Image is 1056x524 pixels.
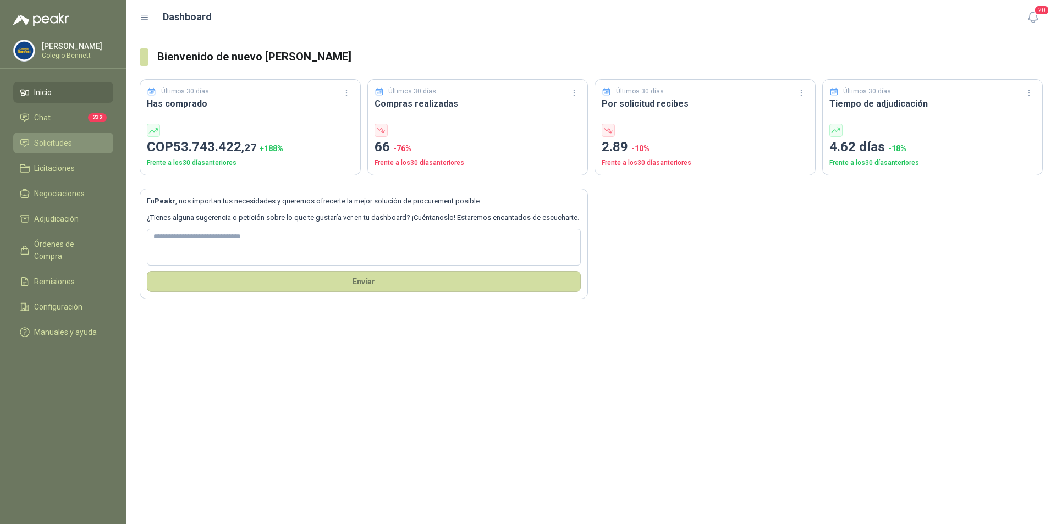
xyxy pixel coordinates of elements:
[42,52,111,59] p: Colegio Bennett
[147,271,581,292] button: Envíar
[34,112,51,124] span: Chat
[13,271,113,292] a: Remisiones
[393,144,411,153] span: -76 %
[147,158,354,168] p: Frente a los 30 días anteriores
[34,301,82,313] span: Configuración
[843,86,891,97] p: Últimos 30 días
[260,144,283,153] span: + 188 %
[13,234,113,267] a: Órdenes de Compra
[616,86,664,97] p: Últimos 30 días
[13,322,113,343] a: Manuales y ayuda
[42,42,111,50] p: [PERSON_NAME]
[34,162,75,174] span: Licitaciones
[13,133,113,153] a: Solicitudes
[34,275,75,288] span: Remisiones
[375,137,581,158] p: 66
[602,137,809,158] p: 2.89
[34,238,103,262] span: Órdenes de Compra
[147,97,354,111] h3: Has comprado
[157,48,1043,65] h3: Bienvenido de nuevo [PERSON_NAME]
[155,197,175,205] b: Peakr
[34,187,85,200] span: Negociaciones
[1023,8,1043,27] button: 20
[13,82,113,103] a: Inicio
[829,97,1036,111] h3: Tiempo de adjudicación
[161,86,209,97] p: Últimos 30 días
[13,296,113,317] a: Configuración
[34,137,72,149] span: Solicitudes
[34,326,97,338] span: Manuales y ayuda
[375,158,581,168] p: Frente a los 30 días anteriores
[163,9,212,25] h1: Dashboard
[888,144,906,153] span: -18 %
[147,196,581,207] p: En , nos importan tus necesidades y queremos ofrecerte la mejor solución de procurement posible.
[375,97,581,111] h3: Compras realizadas
[829,158,1036,168] p: Frente a los 30 días anteriores
[13,158,113,179] a: Licitaciones
[88,113,107,122] span: 232
[388,86,436,97] p: Últimos 30 días
[829,137,1036,158] p: 4.62 días
[34,86,52,98] span: Inicio
[34,213,79,225] span: Adjudicación
[631,144,650,153] span: -10 %
[13,107,113,128] a: Chat232
[13,183,113,204] a: Negociaciones
[602,158,809,168] p: Frente a los 30 días anteriores
[13,208,113,229] a: Adjudicación
[1034,5,1049,15] span: 20
[602,97,809,111] h3: Por solicitud recibes
[14,40,35,61] img: Company Logo
[241,141,256,154] span: ,27
[13,13,69,26] img: Logo peakr
[173,139,256,155] span: 53.743.422
[147,137,354,158] p: COP
[147,212,581,223] p: ¿Tienes alguna sugerencia o petición sobre lo que te gustaría ver en tu dashboard? ¡Cuéntanoslo! ...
